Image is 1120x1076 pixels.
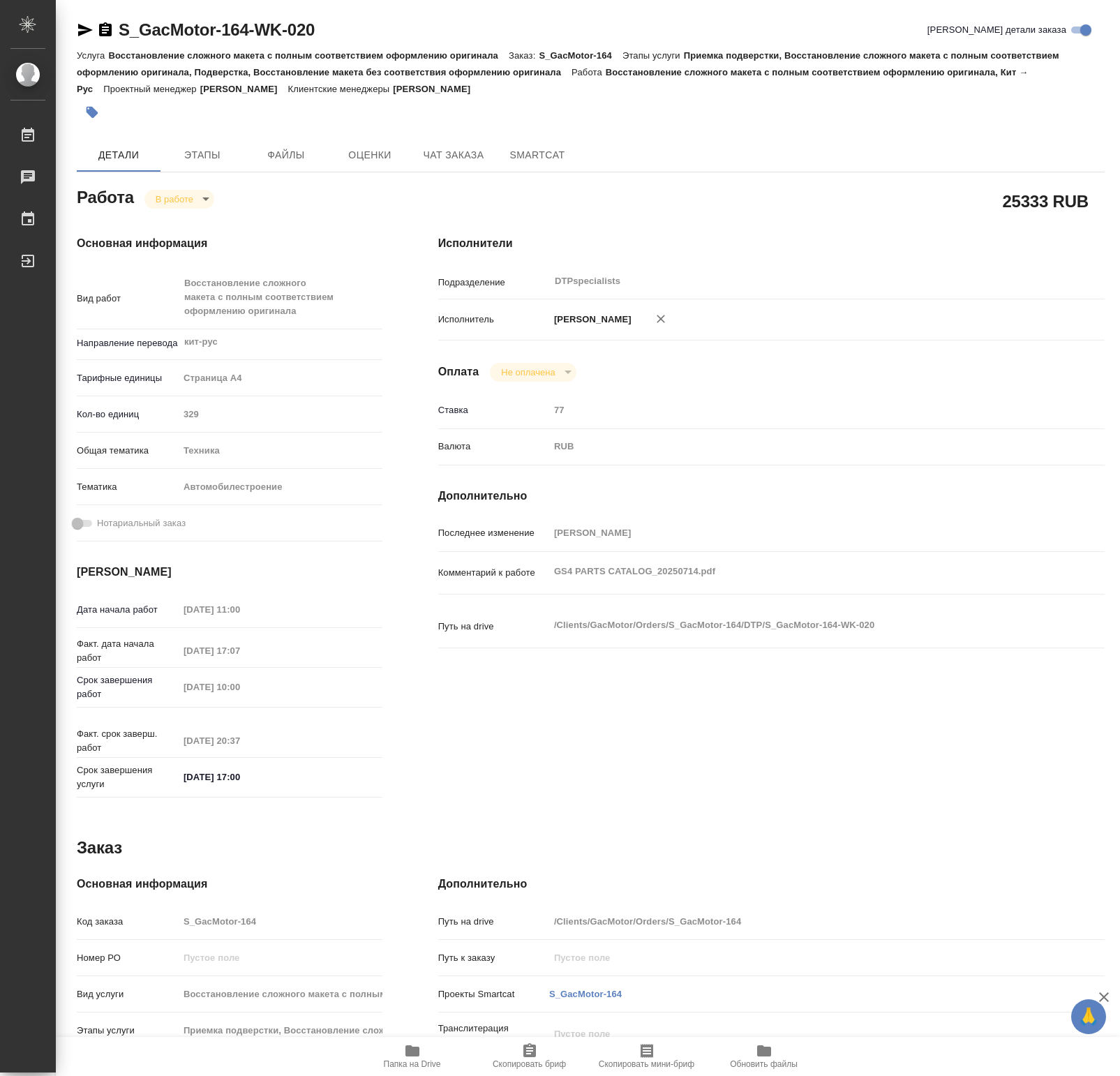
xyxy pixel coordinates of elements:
[77,235,382,252] h4: Основная информация
[179,599,301,620] input: Пустое поле
[77,876,382,892] h4: Основная информация
[77,336,179,350] p: Направление перевода
[77,292,179,306] p: Вид работ
[179,366,382,390] div: Страница А4
[77,564,382,581] h4: [PERSON_NAME]
[549,523,1049,543] input: Пустое поле
[77,637,179,665] p: Факт. дата начала работ
[549,948,1049,968] input: Пустое поле
[77,408,179,421] p: Кол-во единиц
[200,84,288,94] p: [PERSON_NAME]
[151,193,197,205] button: В работе
[588,1037,705,1076] button: Скопировать мини-бриф
[179,948,382,968] input: Пустое поле
[420,147,487,164] span: Чат заказа
[438,276,549,290] p: Подразделение
[179,475,382,499] div: Автомобилестроение
[549,613,1049,637] textarea: /Clients/GacMotor/Orders/S_GacMotor-164/DTP/S_GacMotor-164-WK-020
[645,304,676,334] button: Удалить исполнителя
[77,763,179,791] p: Срок завершения услуги
[77,837,122,859] h2: Заказ
[730,1059,798,1069] span: Обновить файлы
[438,526,549,540] p: Последнее изменение
[493,1059,566,1069] span: Скопировать бриф
[622,50,684,61] p: Этапы услуги
[438,440,549,454] p: Валюта
[77,480,179,494] p: Тематика
[572,67,606,77] p: Работа
[103,84,200,94] p: Проектный менеджер
[384,1059,441,1069] span: Папка на Drive
[77,22,94,38] button: Скопировать ссылку для ЯМессенджера
[179,641,301,661] input: Пустое поле
[1077,1002,1100,1031] span: 🙏
[179,404,382,424] input: Пустое поле
[438,235,1105,252] h4: Исполнители
[438,876,1105,892] h4: Дополнительно
[119,20,315,39] a: S_GacMotor-164-WK-020
[438,620,549,634] p: Путь на drive
[599,1059,694,1069] span: Скопировать мини-бриф
[549,435,1049,458] div: RUB
[549,313,632,327] p: [PERSON_NAME]
[179,731,301,751] input: Пустое поле
[179,911,382,932] input: Пустое поле
[97,22,114,38] button: Скопировать ссылку
[490,363,576,382] div: В работе
[77,371,179,385] p: Тарифные единицы
[253,147,320,164] span: Файлы
[549,989,622,999] a: S_GacMotor-164
[77,603,179,617] p: Дата начала работ
[927,23,1066,37] span: [PERSON_NAME] детали заказа
[97,516,186,530] span: Нотариальный заказ
[77,1024,179,1038] p: Этапы услуги
[336,147,403,164] span: Оценки
[77,444,179,458] p: Общая тематика
[438,566,549,580] p: Комментарий к работе
[438,915,549,929] p: Путь на drive
[179,984,382,1004] input: Пустое поле
[1071,999,1106,1034] button: 🙏
[77,184,134,209] h2: Работа
[85,147,152,164] span: Детали
[179,439,382,463] div: Техника
[438,951,549,965] p: Путь к заказу
[497,366,559,378] button: Не оплачена
[77,951,179,965] p: Номер РО
[77,915,179,929] p: Код заказа
[179,677,301,697] input: Пустое поле
[77,97,107,128] button: Добавить тэг
[354,1037,471,1076] button: Папка на Drive
[77,987,179,1001] p: Вид услуги
[438,364,479,380] h4: Оплата
[438,987,549,1001] p: Проекты Smartcat
[509,50,539,61] p: Заказ:
[169,147,236,164] span: Этапы
[77,50,108,61] p: Услуга
[471,1037,588,1076] button: Скопировать бриф
[179,1020,382,1040] input: Пустое поле
[438,1022,549,1049] p: Транслитерация названий
[77,727,179,755] p: Факт. срок заверш. работ
[539,50,622,61] p: S_GacMotor-164
[393,84,481,94] p: [PERSON_NAME]
[108,50,509,61] p: Восстановление сложного макета с полным соответствием оформлению оригинала
[438,313,549,327] p: Исполнитель
[504,147,571,164] span: SmartCat
[1002,189,1089,213] h2: 25333 RUB
[549,560,1049,583] textarea: GS4 PARTS CATALOG_20250714.pdf
[77,673,179,701] p: Срок завершения работ
[549,400,1049,420] input: Пустое поле
[438,403,549,417] p: Ставка
[705,1037,823,1076] button: Обновить файлы
[179,767,301,787] input: ✎ Введи что-нибудь
[549,911,1049,932] input: Пустое поле
[288,84,394,94] p: Клиентские менеджеры
[144,190,214,209] div: В работе
[438,488,1105,505] h4: Дополнительно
